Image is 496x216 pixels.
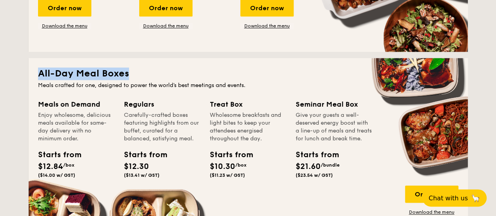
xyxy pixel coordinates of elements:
[124,99,200,110] div: Regulars
[235,162,247,168] span: /box
[38,172,75,178] span: ($14.00 w/ GST)
[240,23,294,29] a: Download the menu
[38,111,114,143] div: Enjoy wholesome, delicious meals available for same-day delivery with no minimum order.
[124,149,159,161] div: Starts from
[38,149,73,161] div: Starts from
[63,162,74,168] span: /box
[321,162,340,168] span: /bundle
[210,111,286,143] div: Wholesome breakfasts and light bites to keep your attendees energised throughout the day.
[471,194,480,203] span: 🦙
[210,99,286,110] div: Treat Box
[124,162,149,171] span: $12.30
[405,209,458,215] a: Download the menu
[38,67,458,80] h2: All-Day Meal Boxes
[210,172,245,178] span: ($11.23 w/ GST)
[296,162,321,171] span: $21.60
[296,99,372,110] div: Seminar Meal Box
[38,82,458,89] div: Meals crafted for one, designed to power the world's best meetings and events.
[210,162,235,171] span: $10.30
[296,149,331,161] div: Starts from
[139,23,193,29] a: Download the menu
[210,149,245,161] div: Starts from
[296,111,372,143] div: Give your guests a well-deserved energy boost with a line-up of meals and treats for lunch and br...
[429,194,468,202] span: Chat with us
[124,172,160,178] span: ($13.41 w/ GST)
[124,111,200,143] div: Carefully-crafted boxes featuring highlights from our buffet, curated for a balanced, satisfying ...
[422,189,487,207] button: Chat with us🦙
[405,185,458,203] div: Order now
[38,162,63,171] span: $12.84
[296,172,333,178] span: ($23.54 w/ GST)
[38,23,91,29] a: Download the menu
[38,99,114,110] div: Meals on Demand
